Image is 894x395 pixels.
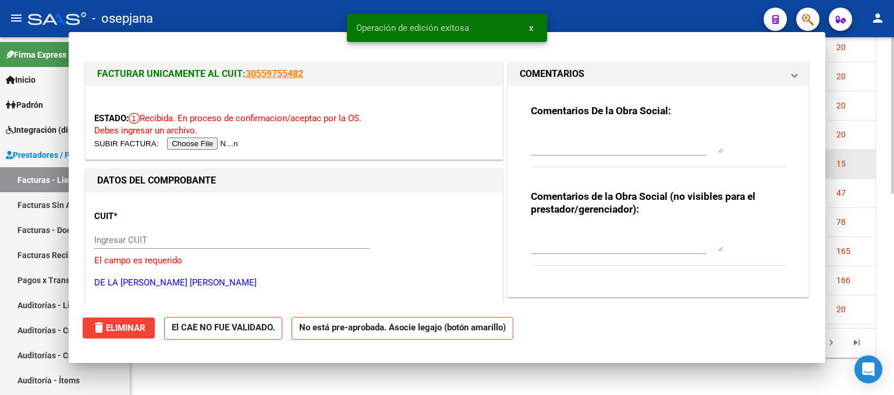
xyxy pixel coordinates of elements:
[94,254,494,267] p: El campo es requerido
[871,11,885,25] mat-icon: person
[520,17,542,38] button: x
[9,11,23,25] mat-icon: menu
[6,73,36,86] span: Inicio
[836,246,850,256] span: 165
[292,317,513,340] strong: No está pre-aprobada. Asocie legajo (botón amarillo)
[94,210,214,223] p: CUIT
[94,276,494,290] p: DE LA [PERSON_NAME] [PERSON_NAME]
[6,149,112,161] span: Prestadores / Proveedores
[83,318,155,338] button: Eliminar
[356,22,469,34] span: Operación de edición exitosa
[92,320,106,334] mat-icon: delete
[531,105,671,117] strong: Comentarios De la Obra Social:
[836,101,846,110] span: 20
[854,355,882,383] div: Open Intercom Messenger
[836,217,846,227] span: 78
[508,86,808,297] div: COMENTARIOS
[6,98,43,111] span: Padrón
[836,276,850,285] span: 166
[164,317,282,340] strong: El CAE NO FUE VALIDADO.
[836,305,846,314] span: 20
[92,6,153,31] span: - osepjana
[92,323,146,333] span: Eliminar
[246,68,303,79] a: 30559755482
[531,191,755,215] strong: Comentarios de la Obra Social (no visibles para el prestador/gerenciador):
[836,130,846,139] span: 20
[836,72,846,81] span: 20
[6,124,113,136] span: Integración (discapacidad)
[508,62,808,86] mat-expansion-panel-header: COMENTARIOS
[520,67,584,81] h1: COMENTARIOS
[836,43,846,52] span: 20
[129,113,361,124] span: Recibida. En proceso de confirmacion/aceptac por la OS.
[94,113,129,124] span: ESTADO:
[836,188,846,198] span: 47
[836,159,846,168] span: 15
[6,48,66,61] span: Firma Express
[94,124,494,137] p: Debes ingresar un archivo.
[529,23,533,33] span: x
[97,68,246,79] span: FACTURAR UNICAMENTE AL CUIT:
[97,175,216,186] strong: DATOS DEL COMPROBANTE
